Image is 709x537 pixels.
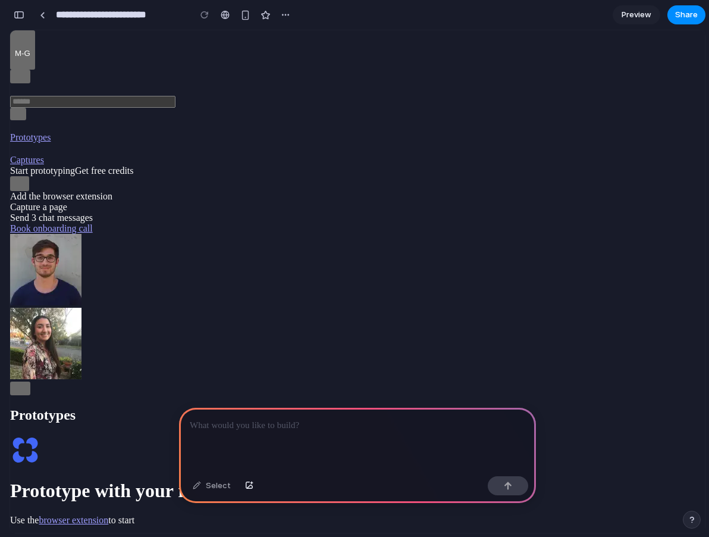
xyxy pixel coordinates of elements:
a: Preview [613,5,660,24]
span: Preview [622,9,651,21]
span: m-g [5,18,20,27]
a: browser extension [29,485,98,495]
span: Get free credits [65,135,124,145]
span: Share [675,9,698,21]
button: Share [667,5,705,24]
